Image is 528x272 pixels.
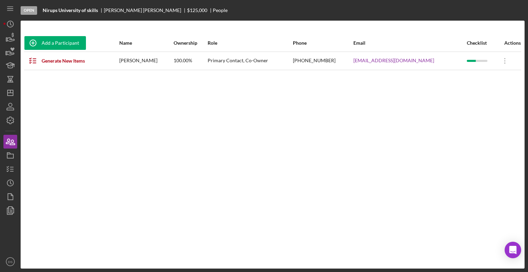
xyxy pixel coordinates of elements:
[208,40,292,46] div: Role
[8,260,12,264] text: DS
[353,40,466,46] div: Email
[187,7,207,13] span: $125,000
[104,8,187,13] div: [PERSON_NAME] [PERSON_NAME]
[213,8,228,13] div: People
[467,40,496,46] div: Checklist
[43,8,98,13] b: Nirups University of skills
[3,255,17,269] button: DS
[42,36,79,50] div: Add a Participant
[353,58,434,63] a: [EMAIL_ADDRESS][DOMAIN_NAME]
[24,54,92,68] button: Generate New Items
[208,52,292,69] div: Primary Contact, Co-Owner
[24,36,86,50] button: Add a Participant
[293,52,353,69] div: [PHONE_NUMBER]
[119,40,173,46] div: Name
[174,52,207,69] div: 100.00%
[505,242,521,258] div: Open Intercom Messenger
[42,54,85,68] div: Generate New Items
[496,40,521,46] div: Actions
[293,40,353,46] div: Phone
[21,6,37,15] div: Open
[174,40,207,46] div: Ownership
[119,52,173,69] div: [PERSON_NAME]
